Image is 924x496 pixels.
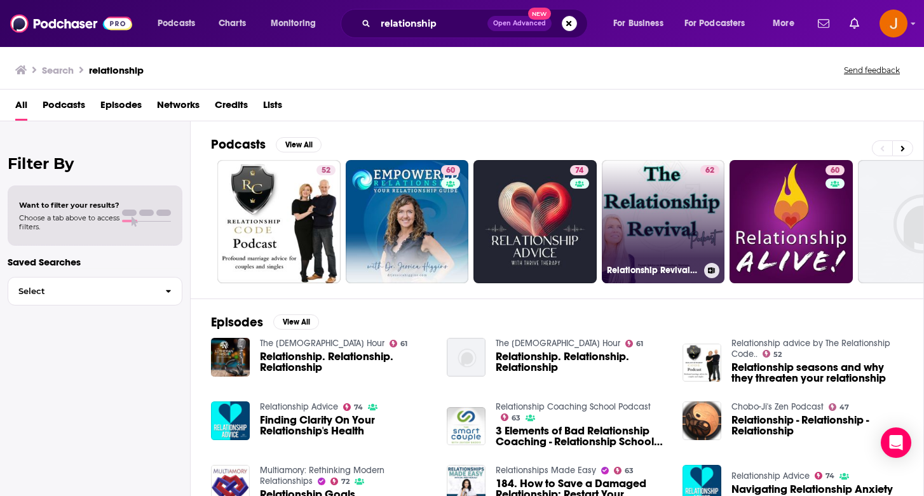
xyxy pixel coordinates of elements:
span: 74 [825,473,834,479]
a: 3 Elements of Bad Relationship Coaching - Relationship School Podcast EPISODE 238 [496,426,667,447]
img: Relationship. Relationship. Relationship [211,338,250,377]
h2: Podcasts [211,137,266,152]
span: Want to filter your results? [19,201,119,210]
a: EpisodesView All [211,314,319,330]
img: 3 Elements of Bad Relationship Coaching - Relationship School Podcast EPISODE 238 [447,407,486,446]
img: Relationship - Relationship - Relationship [683,401,721,440]
span: Choose a tab above to access filters. [19,213,119,231]
a: 52 [217,160,341,283]
a: PodcastsView All [211,137,322,152]
a: Multiamory: Rethinking Modern Relationships [260,465,384,486]
span: 47 [839,405,849,410]
span: 63 [625,468,634,474]
a: The Lutheran Hour [260,338,384,349]
img: Relationship. Relationship. Relationship [447,338,486,377]
a: Relationship Advice [260,401,338,412]
span: Relationship. Relationship. Relationship [260,351,431,373]
span: 74 [575,164,583,177]
a: Relationship seasons and why they threaten your relationship [731,362,903,384]
span: For Business [613,15,663,32]
a: All [15,95,27,121]
a: Relationship Advice [731,471,810,481]
a: Relationship Coaching School Podcast [496,401,651,412]
a: Show notifications dropdown [845,13,864,34]
input: Search podcasts, credits, & more... [376,13,487,34]
div: Search podcasts, credits, & more... [353,9,600,38]
span: 62 [705,164,714,177]
span: Open Advanced [493,20,546,27]
h3: Relationship Revival Podcast: Expert Advice on Relationships, Marriage, Dating [607,265,699,276]
a: 62 [700,165,719,175]
a: Relationship advice by The Relationship Code.. [731,338,890,359]
button: View All [273,314,319,330]
span: Select [8,287,155,295]
button: Show profile menu [880,10,907,37]
a: Chobo-Ji's Zen Podcast [731,401,824,412]
span: More [773,15,794,32]
a: Charts [210,13,254,34]
a: Show notifications dropdown [813,13,834,34]
span: New [528,8,551,20]
a: Podcasts [43,95,85,121]
span: 61 [636,341,643,347]
div: Open Intercom Messenger [881,427,911,458]
span: 63 [512,415,520,421]
span: 52 [773,352,782,358]
button: View All [276,137,322,152]
span: Podcasts [158,15,195,32]
button: open menu [262,13,332,34]
span: Relationship - Relationship - Relationship [731,415,903,436]
span: For Podcasters [684,15,745,32]
a: Episodes [100,95,142,121]
a: 60 [346,160,469,283]
span: 74 [354,405,363,410]
img: Podchaser - Follow, Share and Rate Podcasts [10,11,132,36]
a: 74 [343,403,363,411]
a: Relationship. Relationship. Relationship [496,351,667,373]
a: Lists [263,95,282,121]
span: Credits [215,95,248,121]
a: 74 [815,472,835,479]
button: open menu [764,13,810,34]
a: Finding Clarity On Your Relationship's Health [211,401,250,440]
h3: Search [42,64,74,76]
a: 63 [501,413,521,421]
a: 52 [316,165,336,175]
a: Networks [157,95,200,121]
a: 60 [825,165,845,175]
h3: relationship [89,64,144,76]
a: Navigating Relationship Anxiety [731,484,893,495]
button: open menu [604,13,679,34]
a: 52 [763,350,782,358]
span: Logged in as justine87181 [880,10,907,37]
span: Charts [219,15,246,32]
a: 62Relationship Revival Podcast: Expert Advice on Relationships, Marriage, Dating [602,160,725,283]
img: User Profile [880,10,907,37]
a: 47 [829,403,850,411]
a: Relationship seasons and why they threaten your relationship [683,344,721,382]
a: Relationships Made Easy [496,465,596,476]
a: 72 [330,478,350,485]
a: 63 [614,467,634,474]
a: 60 [730,160,853,283]
button: open menu [676,13,764,34]
span: 52 [322,164,330,177]
span: 60 [446,164,455,177]
a: 60 [441,165,460,175]
span: 61 [400,341,407,347]
a: 74 [473,160,597,283]
a: Finding Clarity On Your Relationship's Health [260,415,431,436]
